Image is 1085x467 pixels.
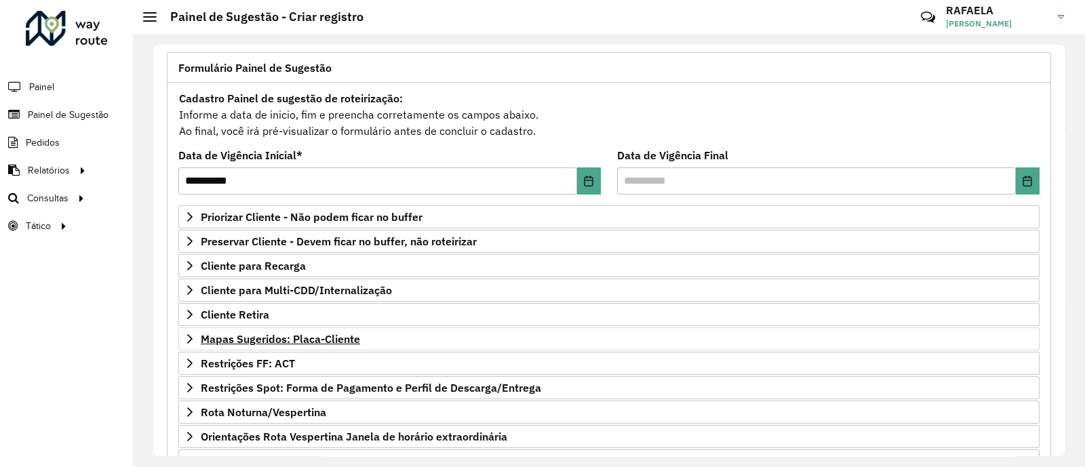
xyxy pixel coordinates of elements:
[178,279,1040,302] a: Cliente para Multi-CDD/Internalização
[178,352,1040,375] a: Restrições FF: ACT
[178,376,1040,399] a: Restrições Spot: Forma de Pagamento e Perfil de Descarga/Entrega
[178,205,1040,228] a: Priorizar Cliente - Não podem ficar no buffer
[577,167,601,195] button: Choose Date
[201,382,541,393] span: Restrições Spot: Forma de Pagamento e Perfil de Descarga/Entrega
[201,333,360,344] span: Mapas Sugeridos: Placa-Cliente
[28,108,108,122] span: Painel de Sugestão
[178,401,1040,424] a: Rota Noturna/Vespertina
[178,254,1040,277] a: Cliente para Recarga
[29,80,54,94] span: Painel
[178,62,332,73] span: Formulário Painel de Sugestão
[201,358,295,369] span: Restrições FF: ACT
[201,431,507,442] span: Orientações Rota Vespertina Janela de horário extraordinária
[178,425,1040,448] a: Orientações Rota Vespertina Janela de horário extraordinária
[201,285,392,296] span: Cliente para Multi-CDD/Internalização
[178,89,1040,140] div: Informe a data de inicio, fim e preencha corretamente os campos abaixo. Ao final, você irá pré-vi...
[201,455,371,466] span: Pre-Roteirização AS / Orientações
[178,327,1040,350] a: Mapas Sugeridos: Placa-Cliente
[201,407,326,418] span: Rota Noturna/Vespertina
[178,303,1040,326] a: Cliente Retira
[617,147,728,163] label: Data de Vigência Final
[1016,167,1040,195] button: Choose Date
[201,236,477,247] span: Preservar Cliente - Devem ficar no buffer, não roteirizar
[201,309,269,320] span: Cliente Retira
[201,260,306,271] span: Cliente para Recarga
[913,3,943,32] a: Contato Rápido
[26,219,51,233] span: Tático
[179,92,403,105] strong: Cadastro Painel de sugestão de roteirização:
[946,18,1048,30] span: [PERSON_NAME]
[28,163,70,178] span: Relatórios
[178,230,1040,253] a: Preservar Cliente - Devem ficar no buffer, não roteirizar
[26,136,60,150] span: Pedidos
[201,211,422,222] span: Priorizar Cliente - Não podem ficar no buffer
[178,147,302,163] label: Data de Vigência Inicial
[27,191,68,205] span: Consultas
[946,4,1048,17] h3: RAFAELA
[157,9,363,24] h2: Painel de Sugestão - Criar registro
